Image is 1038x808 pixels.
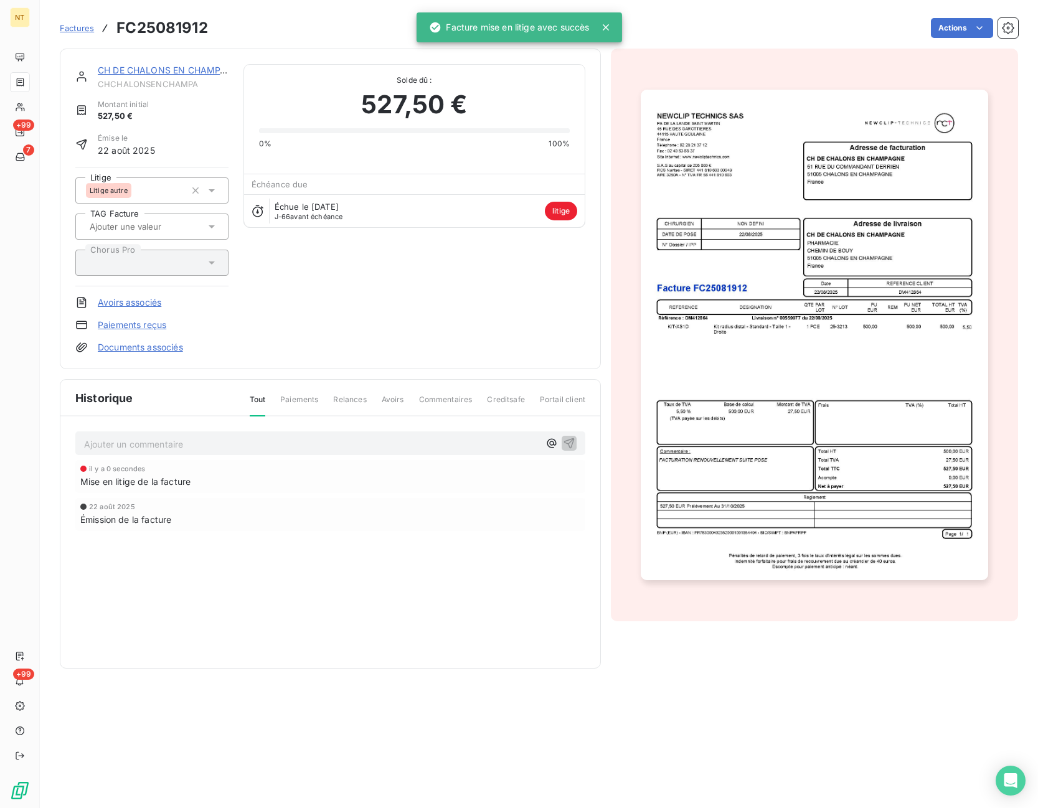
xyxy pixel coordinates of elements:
span: il y a 0 secondes [89,465,146,472]
a: Factures [60,22,94,34]
span: Échéance due [252,179,308,189]
span: Émise le [98,133,155,144]
span: J-66 [275,212,291,221]
span: Paiements [280,394,318,415]
h3: FC25081912 [116,17,208,39]
img: Logo LeanPay [10,781,30,801]
span: Litige autre [90,187,128,194]
button: Actions [931,18,993,38]
img: invoice_thumbnail [641,90,988,580]
span: 100% [549,138,570,149]
span: 527,50 € [361,86,467,123]
span: Relances [333,394,366,415]
span: Échue le [DATE] [275,202,339,212]
span: CHCHALONSENCHAMPA [98,79,229,89]
a: +99 [10,122,29,142]
span: Mise en litige de la facture [80,475,191,488]
span: litige [545,202,577,220]
span: 22 août 2025 [89,503,135,510]
span: Commentaires [419,394,473,415]
span: avant échéance [275,213,343,220]
a: Documents associés [98,341,183,354]
div: Facture mise en litige avec succès [428,16,589,39]
span: Tout [250,394,266,416]
span: Avoirs [382,394,404,415]
span: Factures [60,23,94,33]
span: Émission de la facture [80,513,171,526]
span: 0% [259,138,271,149]
span: 7 [23,144,34,156]
span: Solde dû : [259,75,570,86]
a: Paiements reçus [98,319,166,331]
span: 22 août 2025 [98,144,155,157]
span: Creditsafe [487,394,525,415]
span: Montant initial [98,99,149,110]
a: Avoirs associés [98,296,161,309]
div: Open Intercom Messenger [996,766,1026,796]
input: Ajouter une valeur [88,221,214,232]
span: +99 [13,669,34,680]
span: Historique [75,390,133,406]
a: 7 [10,147,29,167]
a: CH DE CHALONS EN CHAMPAGNE [98,65,245,75]
div: NT [10,7,30,27]
span: 527,50 € [98,110,149,123]
span: +99 [13,120,34,131]
span: Portail client [540,394,585,415]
